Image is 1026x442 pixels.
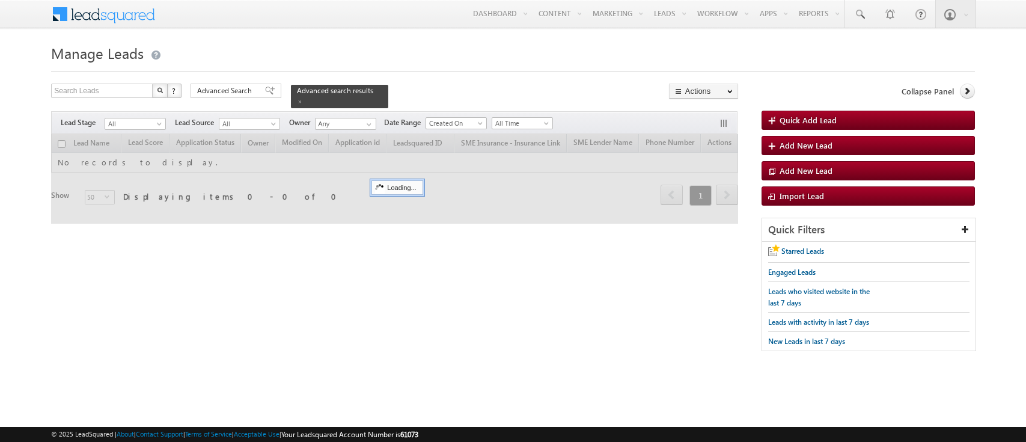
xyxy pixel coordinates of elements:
button: ? [167,84,182,98]
span: © 2025 LeadSquared | | | | | [51,429,418,440]
span: Owner [289,117,315,128]
a: Created On [426,117,487,129]
input: Type to Search [315,118,376,130]
span: Quick Add Lead [780,115,837,125]
a: Contact Support [136,430,183,438]
span: Manage Leads [51,43,144,63]
span: Created On [426,118,483,129]
span: Collapse Panel [902,86,954,97]
span: Starred Leads [781,247,824,256]
span: Leads with activity in last 7 days [768,318,869,327]
span: Lead Stage [61,117,105,128]
div: Quick Filters [762,218,976,242]
span: Advanced Search [197,85,255,96]
div: Loading... [371,180,423,195]
span: All [105,118,162,129]
span: 61073 [400,430,418,439]
span: Lead Source [175,117,219,128]
a: All [105,118,166,130]
span: All Time [492,118,549,129]
span: Your Leadsquared Account Number is [281,430,418,439]
span: ? [172,85,177,96]
a: About [117,430,134,438]
span: New Leads in last 7 days [768,337,845,346]
a: Show All Items [360,118,375,130]
button: Actions [669,84,738,99]
span: Leads who visited website in the last 7 days [768,287,870,307]
span: Advanced search results [297,86,373,95]
span: Date Range [384,117,426,128]
span: Add New Lead [780,165,832,176]
span: Add New Lead [780,140,832,150]
span: Engaged Leads [768,268,816,277]
img: Search [157,87,163,93]
a: All [219,118,280,130]
span: All [219,118,276,129]
span: Import Lead [780,191,824,201]
a: Terms of Service [185,430,232,438]
a: All Time [492,117,553,129]
a: Acceptable Use [234,430,279,438]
